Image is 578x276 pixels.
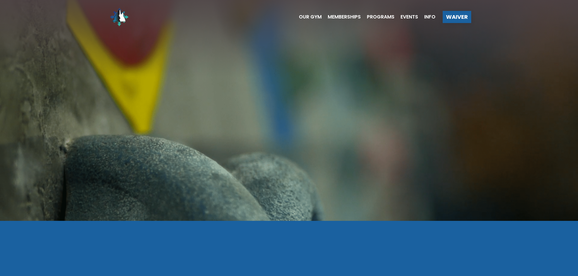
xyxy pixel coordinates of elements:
[322,15,361,19] a: Memberships
[299,15,322,19] span: Our Gym
[107,5,131,29] img: North Wall Logo
[446,14,468,20] span: Waiver
[394,15,418,19] a: Events
[367,15,394,19] span: Programs
[424,15,435,19] span: Info
[443,11,471,23] a: Waiver
[418,15,435,19] a: Info
[361,15,394,19] a: Programs
[328,15,361,19] span: Memberships
[401,15,418,19] span: Events
[293,15,322,19] a: Our Gym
